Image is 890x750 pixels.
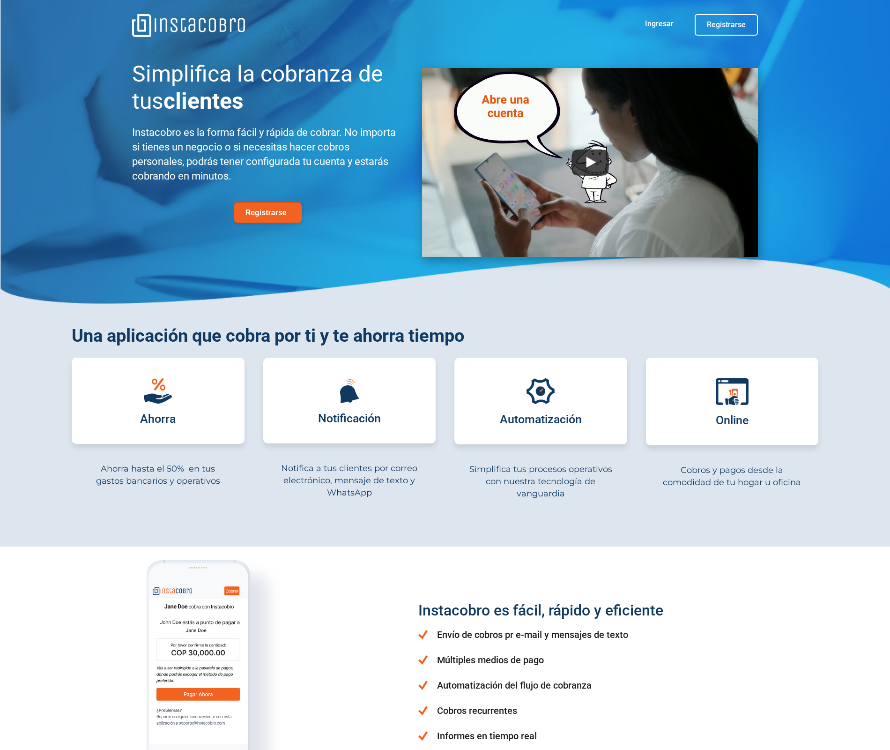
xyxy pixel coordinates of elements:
[418,601,663,619] span: Instacobro es fácil, rápido y eficiente
[418,706,428,715] img: check-icon-2
[437,653,828,667] h3: Múltiples medios de pago
[716,378,749,405] img: online-icon-big
[437,704,828,717] h3: Cobros recurrentes
[277,462,422,499] p: Notifica a tus clientes por correo electrónico, mensaje de texto y WhatsApp
[437,729,828,742] h3: Informes en tiempo real
[163,88,244,114] strong: clientes
[660,464,805,488] p: Cobros y pagos desde la comodidad de tu hogar u oficina
[418,681,428,690] img: check-icon-2
[72,325,464,346] span: Una aplicación que cobra por ti y te ahorra tiempo
[469,411,612,427] h3: Automatización
[468,463,613,500] p: Simplifica tus procesos operativos con nuestra tecnología de vanguardia
[132,14,245,37] img: logo-white
[95,463,221,487] p: Ahorra hasta el 50% en tus gastos bancarios y operativos
[437,679,828,692] h3: Automatización del flujo de cobranza
[634,14,685,34] a: Ingresar
[340,378,359,403] img: notification-icon-big
[132,127,396,181] span: Instacobro es la forma fácil y rápida de cobrar. No importa si tienes un negocio o si necesitas h...
[245,209,287,217] span: Registrarse
[234,202,302,223] a: Registrarse
[132,60,383,114] span: Simplifica la cobranza de tus
[645,19,674,28] span: Ingresar
[707,20,746,29] span: Registrarse
[144,378,172,404] img: ahorra-icon-big
[278,410,421,427] h3: Notificación
[527,378,555,404] img: automation-icon-big
[661,412,804,428] h3: Online
[418,655,428,665] img: check-icon-2
[437,628,828,641] h3: Envío de cobros pr e-mail y mensajes de texto
[418,731,428,741] img: check-icon-2
[87,411,230,427] h3: Ahorra
[418,630,428,639] img: check-icon-2
[695,14,758,36] a: Registrarse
